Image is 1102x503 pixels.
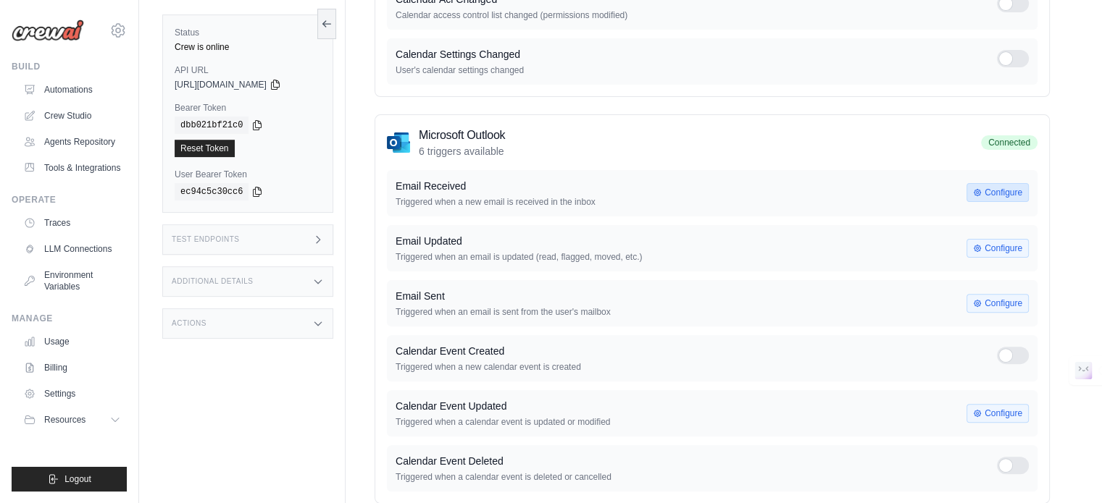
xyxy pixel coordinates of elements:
[396,306,967,318] p: Triggered when an email is sent from the user's mailbox
[64,473,91,485] span: Logout
[172,235,240,244] h3: Test Endpoints
[396,454,997,468] p: Calendar Event Deleted
[419,127,505,144] h3: Microsoft Outlook
[396,289,967,303] p: Email Sent
[175,169,321,180] label: User Bearer Token
[17,330,127,353] a: Usage
[967,294,1029,313] button: Configure
[12,20,84,41] img: Logo
[17,156,127,179] a: Tools & Integrations
[172,277,253,286] h3: Additional Details
[396,9,997,21] p: Calendar access control list changed (permissions modified)
[396,196,967,208] p: Triggered when a new email is received in the inbox
[175,41,321,53] div: Crew is online
[967,239,1029,258] button: Configure
[396,344,997,358] p: Calendar Event Created
[175,117,249,134] code: dbb021bf21c0
[396,234,967,248] p: Email Updated
[17,356,127,379] a: Billing
[387,131,410,154] img: Microsoft Outlook
[172,319,206,328] h3: Actions
[17,78,127,101] a: Automations
[967,183,1029,202] button: Configure
[17,130,127,153] a: Agents Repository
[175,140,235,157] a: Reset Token
[981,135,1038,150] span: Connected
[396,361,997,373] p: Triggered when a new calendar event is created
[396,64,997,76] p: User's calendar settings changed
[175,64,321,76] label: API URL
[12,467,127,491] button: Logout
[419,144,505,158] p: 6 triggers available
[44,414,85,426] span: Resources
[1030,434,1102,503] iframe: Chat Widget
[396,471,997,483] p: Triggered when a calendar event is deleted or cancelled
[396,179,967,193] p: Email Received
[17,382,127,405] a: Settings
[396,251,967,263] p: Triggered when an email is updated (read, flagged, moved, etc.)
[12,313,127,324] div: Manage
[175,102,321,114] label: Bearer Token
[396,399,967,413] p: Calendar Event Updated
[12,194,127,206] div: Operate
[17,263,127,298] a: Environment Variables
[12,61,127,72] div: Build
[17,211,127,234] a: Traces
[17,408,127,431] button: Resources
[396,416,967,428] p: Triggered when a calendar event is updated or modified
[17,237,127,261] a: LLM Connections
[967,404,1029,423] button: Configure
[396,47,997,62] p: Calendar Settings Changed
[17,104,127,127] a: Crew Studio
[175,183,249,200] code: ec94c5c30cc6
[175,79,267,90] span: [URL][DOMAIN_NAME]
[175,27,321,38] label: Status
